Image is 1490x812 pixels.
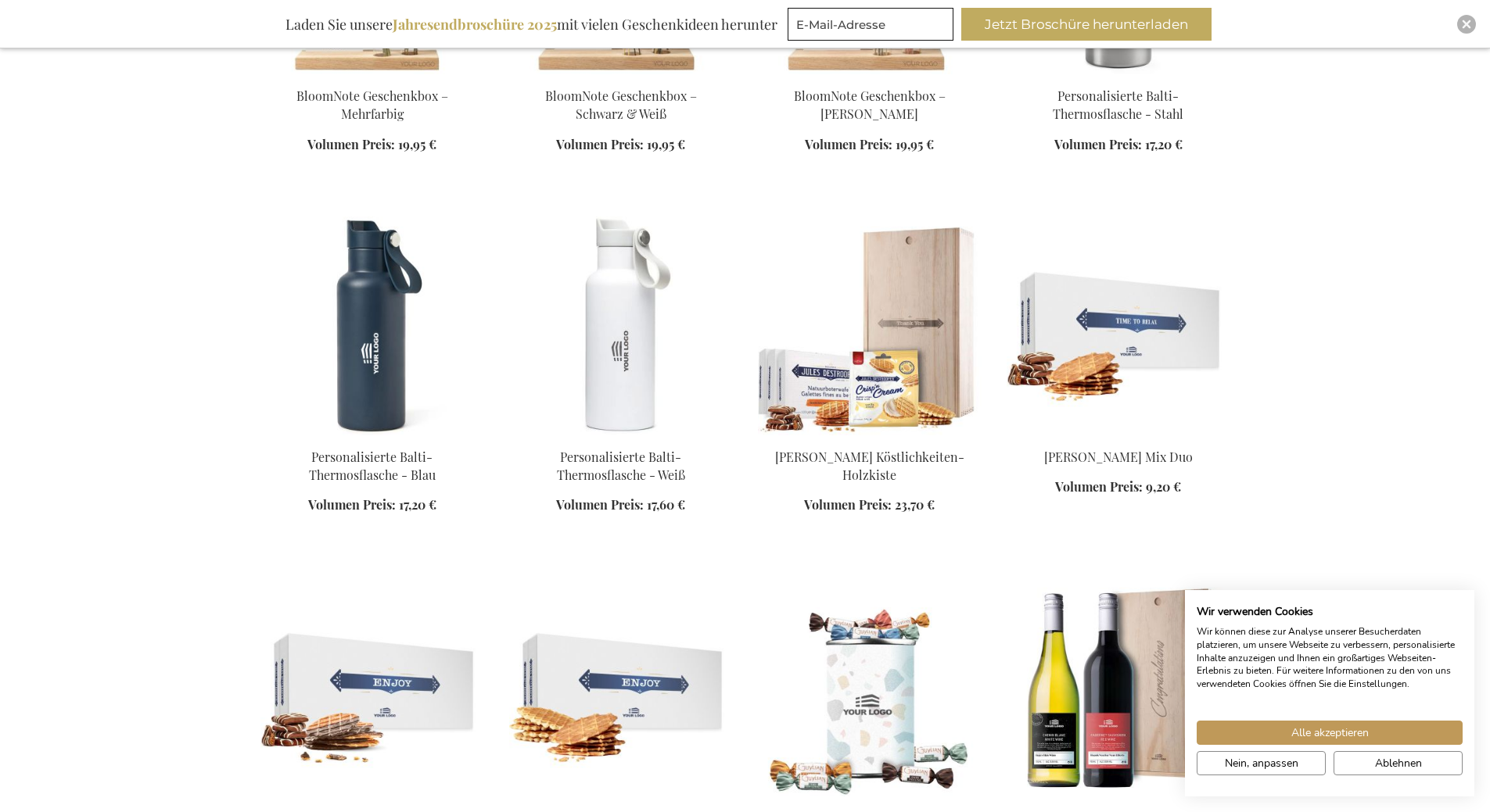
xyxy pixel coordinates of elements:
span: 19,95 € [896,136,934,152]
span: 17,60 € [647,496,685,513]
button: Jetzt Broschüre herunterladen [961,8,1212,41]
span: Volumen Preis: [556,496,644,513]
span: Volumen Preis: [1054,136,1142,152]
div: Laden Sie unsere mit vielen Geschenkideen herunter [278,8,784,41]
div: Close [1457,15,1476,34]
span: Alle akzeptieren [1291,724,1369,741]
img: Close [1462,20,1471,29]
span: Nein, anpassen [1225,755,1298,771]
p: Wir können diese zur Analyse unserer Besucherdaten platzieren, um unsere Webseite zu verbessern, ... [1197,625,1463,691]
img: Jules Destrooper Classic Duo [509,578,733,796]
a: BloomNote Geschenkbox – [PERSON_NAME] [794,88,946,122]
input: E-Mail-Adresse [788,8,953,41]
a: Volumen Preis: 17,20 € [1054,136,1183,154]
h2: Wir verwenden Cookies [1197,605,1463,619]
a: Personalisierte Balti-Thermosflasche - Stahl [1007,68,1230,83]
a: Volumen Preis: 17,20 € [308,496,436,514]
span: Volumen Preis: [556,136,644,152]
img: Jules Destrooper Köstlichkeiten-Holzkiste [758,216,982,435]
a: Jules Destrooper Delights Wooden Box Personalised [758,429,982,444]
a: Personalised Balti Thermos Bottle - Blue [260,429,484,444]
a: Personalisierte Balti-Thermosflasche - Blau [309,449,436,483]
span: 17,20 € [1145,136,1183,152]
span: 19,95 € [647,136,685,152]
img: Jules Destrooper Chocolate Duo [260,578,484,796]
img: Jules Destrooper Mix Duo [1007,216,1230,435]
img: Personalised Balti Thermos Bottle - White [509,216,733,435]
a: Personalisiertes Wein-Duo-Paket [1007,790,1230,805]
a: Personalisierte Balti-Thermosflasche - Weiß [557,449,685,483]
span: Volumen Preis: [805,136,892,152]
form: marketing offers and promotions [788,8,958,45]
a: Jules Destrooper Mix Duo [1007,429,1230,444]
span: 19,95 € [398,136,436,152]
a: Personalisierte Balti-Thermosflasche - Stahl [1053,88,1183,122]
a: Jules Destrooper Classic Duo [509,790,733,805]
a: Personalised Balti Thermos Bottle - White [509,429,733,444]
a: Volumen Preis: 19,95 € [307,136,436,154]
img: Guylian Versuchungen Dose [758,578,982,796]
span: 9,20 € [1146,478,1181,495]
button: Akzeptieren Sie alle cookies [1197,721,1463,745]
a: BloomNote Gift Box - Black & White [509,68,733,83]
span: 17,20 € [399,496,436,513]
a: Jules Destrooper Chocolate Duo [260,790,484,805]
span: Ablehnen [1375,755,1422,771]
a: Guylian Versuchungen Dose [758,790,982,805]
span: Volumen Preis: [308,496,396,513]
a: Volumen Preis: 17,60 € [556,496,685,514]
a: [PERSON_NAME] Mix Duo [1044,449,1193,465]
span: Volumen Preis: [307,136,395,152]
b: Jahresendbroschüre 2025 [393,15,557,34]
span: Volumen Preis: [1055,478,1143,495]
button: cookie Einstellungen anpassen [1197,751,1326,775]
img: Personalised Balti Thermos Bottle - Blue [260,216,484,435]
button: Alle verweigern cookies [1334,751,1463,775]
a: BloomNote Geschenkbox – Schwarz & Weiß [545,88,697,122]
a: Volumen Preis: 19,95 € [805,136,934,154]
a: BloomNote Gift Box - Pink Blush [758,68,982,83]
a: Volumen Preis: 9,20 € [1055,478,1181,496]
img: Personalisiertes Wein-Duo-Paket [1007,578,1230,796]
a: Volumen Preis: 19,95 € [556,136,685,154]
a: BloomNote Gift Box - Multicolor [260,68,484,83]
a: BloomNote Geschenkbox – Mehrfarbig [296,88,448,122]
